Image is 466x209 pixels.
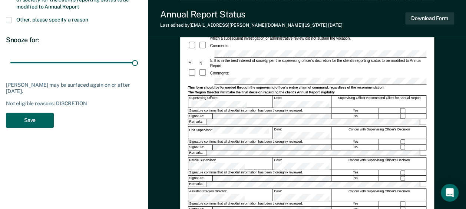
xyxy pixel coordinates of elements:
div: Open Intercom Messenger [441,184,459,202]
div: No [332,145,379,150]
div: Signature confirms that all checklist information has been thoroughly reviewed. [188,139,332,145]
div: Concur with Supervising Officer's Decision [332,189,426,201]
div: Signature: [188,114,212,119]
div: This form should be forwarded through the supervising officer's entire chain of command, regardle... [188,86,426,90]
div: Snooze for: [6,36,142,44]
div: Comments: [209,70,230,76]
div: Date: [273,189,332,201]
div: Not eligible reasons: DISCRETION [6,100,142,107]
span: [DATE] [328,23,342,28]
div: Remarks: [188,182,206,187]
div: Parole Supervisor: [188,158,273,170]
div: Date: [273,96,332,107]
div: Yes [332,139,379,145]
div: Signature: [188,176,212,181]
div: Yes [332,170,379,175]
div: Date: [273,158,332,170]
div: No [332,114,379,119]
div: The Region Director will make the final decision regarding the client's Annual Report eligibility [188,90,426,95]
button: Download Form [405,12,454,24]
div: Remarks: [188,150,206,156]
div: Signature confirms that all checklist information has been thoroughly reviewed. [188,108,332,113]
div: Signature confirms that all checklist information has been thoroughly reviewed. [188,201,332,206]
div: Last edited by [EMAIL_ADDRESS][PERSON_NAME][DOMAIN_NAME][US_STATE] [160,23,342,28]
div: [PERSON_NAME] may be surfaced again on or after [DATE]. [6,82,142,94]
div: Remarks: [188,119,206,125]
div: 5. It is in the best interest of society, per the supervising officer's discretion for the client... [209,58,426,69]
div: N [198,61,209,66]
div: Supervising Officer: [188,96,273,107]
div: Annual Report Status [160,9,342,20]
div: Supervising Officer Recommend Client for Annual Report [332,96,426,107]
div: Unit Supervisor: [188,127,273,139]
div: Y [188,61,198,66]
div: Signature confirms that all checklist information has been thoroughly reviewed. [188,170,332,175]
div: Yes [332,201,379,206]
div: Date: [273,127,332,139]
div: No [332,176,379,181]
span: Other, please specify a reason [16,17,88,23]
div: Concur with Supervising Officer's Decision [332,127,426,139]
button: Save [6,113,54,128]
div: Comments: [209,43,230,48]
div: Assistant Region Director: [188,189,273,201]
div: Concur with Supervising Officer's Decision [332,158,426,170]
div: Yes [332,108,379,113]
div: Signature: [188,145,212,150]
